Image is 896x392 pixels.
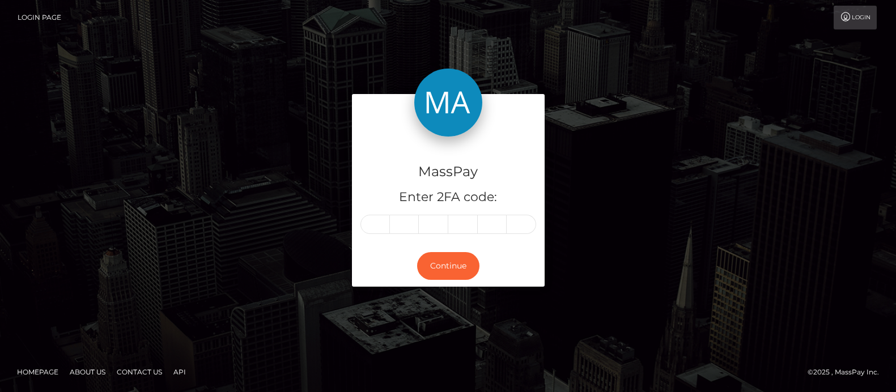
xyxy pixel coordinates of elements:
[808,366,887,378] div: © 2025 , MassPay Inc.
[414,69,482,137] img: MassPay
[169,363,190,381] a: API
[417,252,479,280] button: Continue
[834,6,877,29] a: Login
[360,162,536,182] h4: MassPay
[18,6,61,29] a: Login Page
[360,189,536,206] h5: Enter 2FA code:
[12,363,63,381] a: Homepage
[65,363,110,381] a: About Us
[112,363,167,381] a: Contact Us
